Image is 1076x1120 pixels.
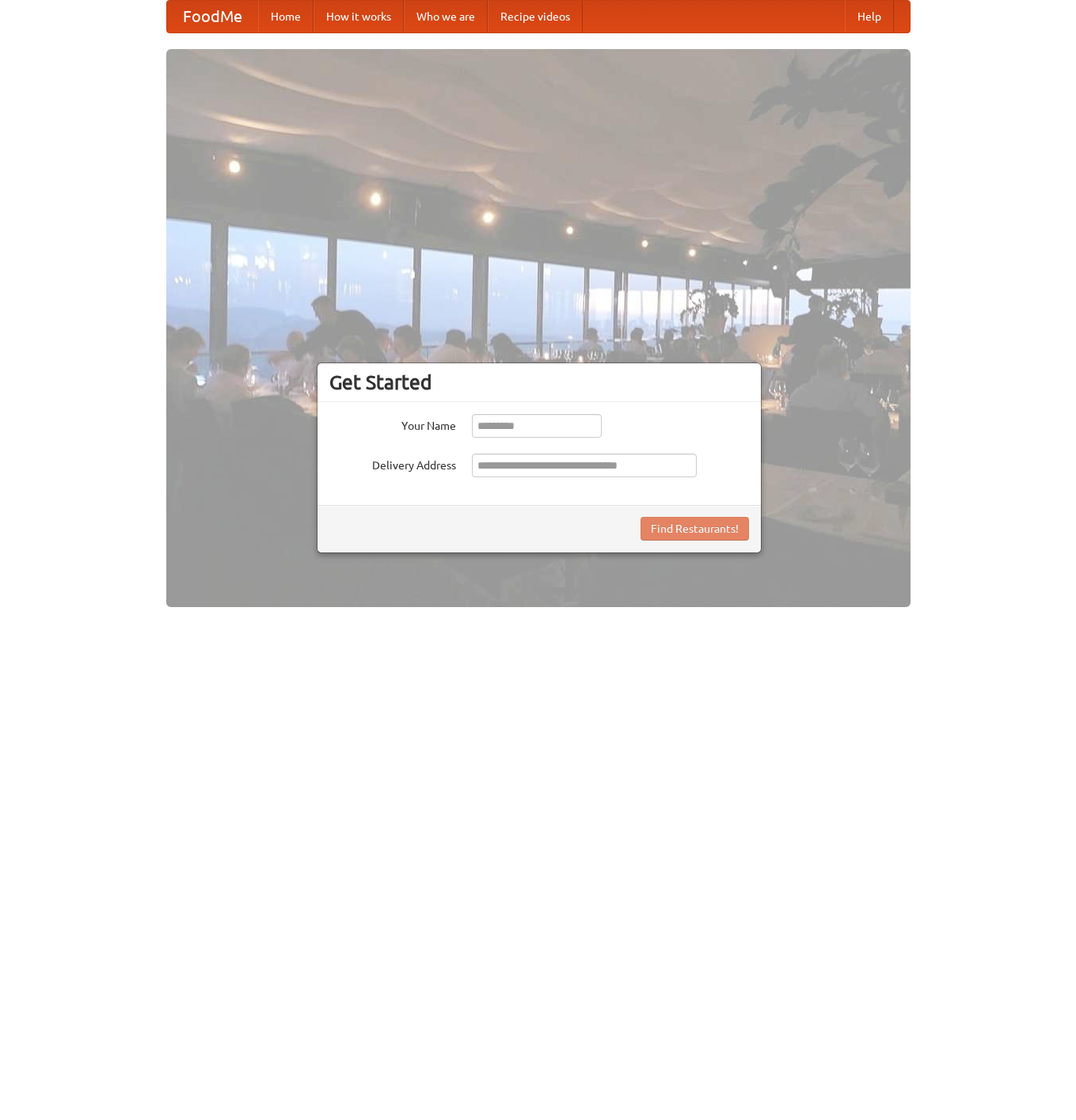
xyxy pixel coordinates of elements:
[329,414,456,434] label: Your Name
[329,454,456,473] label: Delivery Address
[845,1,894,32] a: Help
[314,1,404,32] a: How it works
[329,370,749,394] h3: Get Started
[167,1,258,32] a: FoodMe
[404,1,488,32] a: Who we are
[258,1,314,32] a: Home
[641,517,749,541] button: Find Restaurants!
[488,1,583,32] a: Recipe videos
